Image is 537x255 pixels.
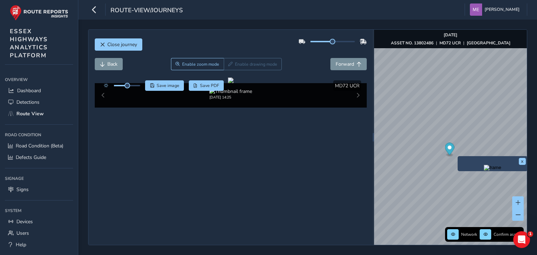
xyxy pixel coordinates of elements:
[16,154,46,161] span: Defects Guide
[494,232,522,237] span: Confirm assets
[470,3,522,16] button: [PERSON_NAME]
[209,95,252,100] div: [DATE] 14:25
[16,230,29,236] span: Users
[513,231,530,248] iframe: Intercom live chat
[391,40,434,46] strong: ASSET NO. 13802486
[16,218,33,225] span: Devices
[330,58,367,70] button: Forward
[5,184,73,195] a: Signs
[5,140,73,152] a: Road Condition (Beta)
[485,3,520,16] span: [PERSON_NAME]
[519,158,526,165] button: x
[391,40,510,46] div: | |
[336,61,354,67] span: Forward
[16,186,29,193] span: Signs
[16,241,26,248] span: Help
[5,85,73,96] a: Dashboard
[157,83,179,88] span: Save image
[461,232,477,237] span: Network
[110,6,183,16] span: route-view/journeys
[470,3,482,16] img: diamond-layout
[439,40,461,46] strong: MD72 UCR
[17,87,41,94] span: Dashboard
[107,61,117,67] span: Back
[182,61,219,67] span: Enable zoom mode
[200,83,219,88] span: Save PDF
[484,165,501,170] img: frame
[5,239,73,250] a: Help
[467,40,510,46] strong: [GEOGRAPHIC_DATA]
[95,58,123,70] button: Back
[5,205,73,216] div: System
[5,96,73,108] a: Detections
[445,143,454,157] div: Map marker
[16,99,40,105] span: Detections
[5,74,73,85] div: Overview
[5,130,73,140] div: Road Condition
[145,80,184,91] button: Save
[459,165,526,169] button: Preview frame
[5,227,73,239] a: Users
[5,173,73,184] div: Signage
[16,143,63,149] span: Road Condition (Beta)
[335,82,359,89] span: MD72 UCR
[5,216,73,227] a: Devices
[10,5,68,21] img: rr logo
[5,152,73,163] a: Defects Guide
[528,231,533,237] span: 1
[107,41,137,48] span: Close journey
[209,88,252,95] img: Thumbnail frame
[10,27,48,59] span: ESSEX HIGHWAYS ANALYTICS PLATFORM
[5,108,73,119] a: Route View
[444,32,457,38] strong: [DATE]
[95,38,142,51] button: Close journey
[16,110,44,117] span: Route View
[189,80,224,91] button: PDF
[171,58,224,70] button: Zoom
